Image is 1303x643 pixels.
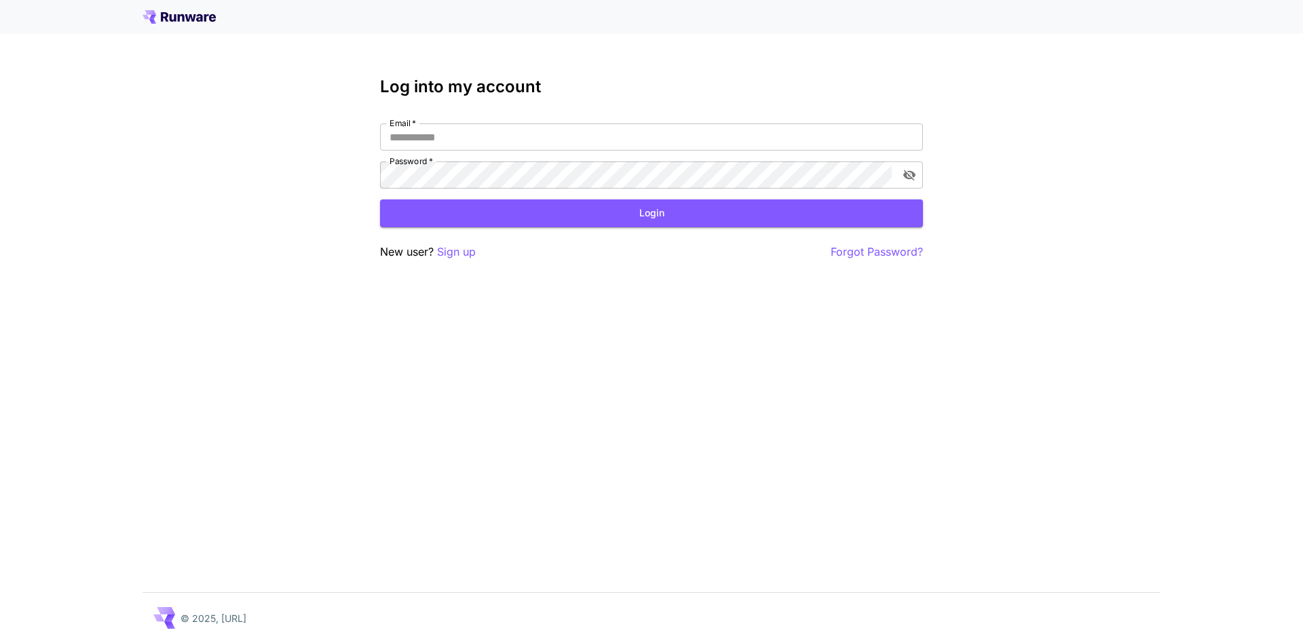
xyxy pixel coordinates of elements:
[380,77,923,96] h3: Log into my account
[897,163,922,187] button: toggle password visibility
[390,155,433,167] label: Password
[831,243,923,260] button: Forgot Password?
[437,243,476,260] button: Sign up
[181,611,246,625] p: © 2025, [URL]
[380,199,923,227] button: Login
[390,117,416,129] label: Email
[380,243,476,260] p: New user?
